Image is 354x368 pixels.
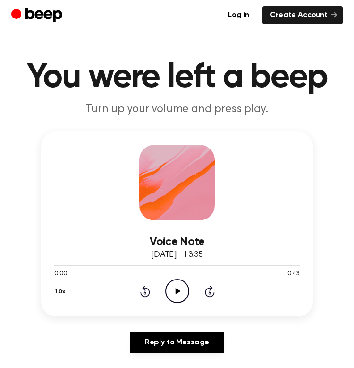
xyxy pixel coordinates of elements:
[11,61,343,95] h1: You were left a beep
[262,6,343,24] a: Create Account
[11,6,65,25] a: Beep
[54,269,67,279] span: 0:00
[151,251,203,259] span: [DATE] · 13:35
[287,269,300,279] span: 0:43
[220,6,257,24] a: Log in
[130,332,224,353] a: Reply to Message
[54,236,300,248] h3: Voice Note
[11,102,343,116] p: Turn up your volume and press play.
[54,284,69,300] button: 1.0x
